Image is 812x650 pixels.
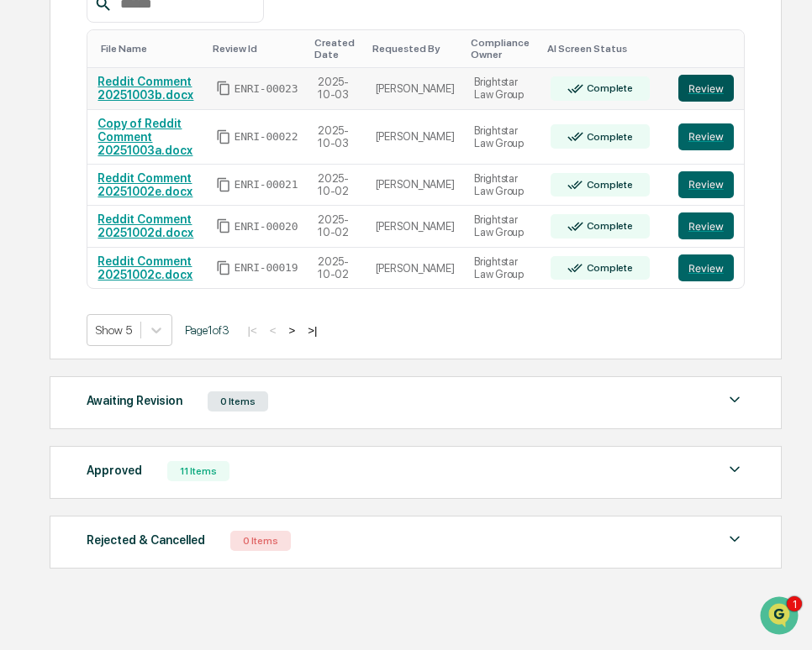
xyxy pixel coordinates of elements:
span: Copy Id [216,260,231,275]
div: Rejected & Cancelled [87,529,205,551]
img: 8933085812038_c878075ebb4cc5468115_72.jpg [35,128,66,159]
td: Brightstar Law Group [464,248,540,289]
img: caret [725,459,745,480]
div: 0 Items [230,531,291,551]
div: Approved [87,459,142,481]
td: 2025-10-02 [308,248,365,289]
button: Review [678,171,734,198]
span: • [140,228,145,242]
img: caret [725,390,745,410]
span: Copy Id [216,218,231,233]
div: Complete [583,82,633,94]
span: Copy Id [216,129,231,144]
a: 🔎Data Lookup [10,369,113,399]
span: • [140,274,145,287]
img: caret [725,529,745,549]
td: Brightstar Law Group [464,68,540,110]
span: [PERSON_NAME] [52,274,136,287]
td: [PERSON_NAME] [366,68,465,110]
a: Reddit Comment 20251003b.docx [98,75,193,102]
td: 2025-10-03 [308,110,365,165]
div: 11 Items [167,461,229,481]
button: Review [678,123,734,150]
div: Complete [583,131,633,143]
div: Toggle SortBy [314,37,358,60]
span: Data Lookup [34,375,106,392]
td: [PERSON_NAME] [366,165,465,207]
div: Awaiting Revision [87,390,182,411]
button: Review [678,254,734,281]
button: >| [303,323,322,338]
div: Start new chat [76,128,276,145]
div: We're available if you need us! [76,145,231,159]
span: Copy Id [216,81,231,96]
img: 1746055101610-c473b297-6a78-478c-a979-82029cc54cd1 [34,229,47,243]
p: How can we help? [17,35,306,62]
td: [PERSON_NAME] [366,206,465,248]
div: Complete [583,262,633,274]
div: Toggle SortBy [682,43,737,55]
img: Cece Ferraez [17,258,44,285]
span: [DATE] [149,274,183,287]
span: Pylon [167,417,203,429]
a: Powered byPylon [119,416,203,429]
td: Brightstar Law Group [464,110,540,165]
span: ENRI-00021 [235,178,298,191]
td: [PERSON_NAME] [366,248,465,289]
a: 🖐️Preclearance [10,337,115,367]
a: 🗄️Attestations [115,337,215,367]
span: Copy Id [216,177,231,192]
div: Toggle SortBy [372,43,458,55]
td: 2025-10-02 [308,206,365,248]
td: [PERSON_NAME] [366,110,465,165]
a: Reddit Comment 20251002c.docx [98,254,192,281]
div: 🖐️ [17,345,30,359]
span: ENRI-00022 [235,130,298,144]
div: Complete [583,220,633,232]
div: 0 Items [208,391,268,411]
span: Sep 30 [149,228,184,242]
span: [PERSON_NAME] [52,228,136,242]
div: 🔎 [17,377,30,391]
button: < [265,323,282,338]
td: 2025-10-02 [308,165,365,207]
div: Toggle SortBy [213,43,302,55]
a: Reddit Comment 20251002e.docx [98,171,192,198]
div: Toggle SortBy [547,43,662,55]
span: Attestations [139,343,208,360]
div: Past conversations [17,186,113,200]
div: Complete [583,179,633,191]
button: |< [242,323,261,338]
div: Toggle SortBy [471,37,534,60]
span: ENRI-00023 [235,82,298,96]
span: ENRI-00019 [235,261,298,275]
button: Review [678,212,734,239]
td: Brightstar Law Group [464,165,540,207]
iframe: Open customer support [758,595,804,640]
div: Toggle SortBy [101,43,198,55]
button: Start new chat [286,134,306,154]
span: Preclearance [34,343,108,360]
button: > [283,323,300,338]
td: 2025-10-03 [308,68,365,110]
a: Copy of Reddit Comment 20251003a.docx [98,117,192,157]
button: Review [678,75,734,102]
a: Reddit Comment 20251002d.docx [98,212,193,239]
td: Brightstar Law Group [464,206,540,248]
img: Jack Rasmussen [17,212,44,239]
img: 1746055101610-c473b297-6a78-478c-a979-82029cc54cd1 [17,128,47,159]
button: See all [261,183,306,203]
span: ENRI-00020 [235,220,298,233]
div: 🗄️ [122,345,135,359]
span: Page 1 of 3 [185,323,229,337]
